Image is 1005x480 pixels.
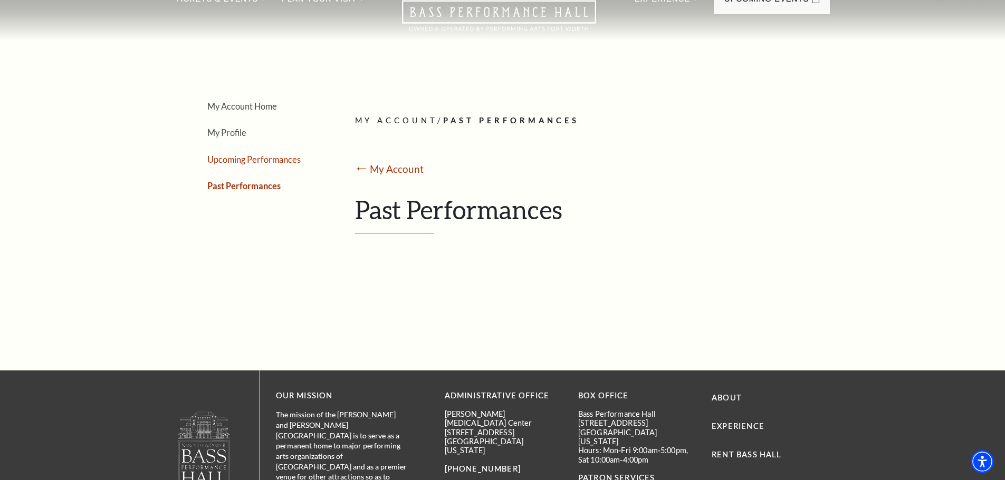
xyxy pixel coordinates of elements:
[445,409,562,428] p: [PERSON_NAME][MEDICAL_DATA] Center
[355,114,822,128] p: /
[712,393,742,402] a: About
[578,389,696,403] p: BOX OFFICE
[370,163,424,175] a: My Account
[445,437,562,455] p: [GEOGRAPHIC_DATA][US_STATE]
[355,162,369,177] mark: ⭠
[276,389,408,403] p: OUR MISSION
[445,428,562,437] p: [STREET_ADDRESS]
[445,389,562,403] p: Administrative Office
[971,450,994,473] div: Accessibility Menu
[712,422,764,430] a: Experience
[355,194,562,224] span: Past Performances
[207,154,301,164] a: Upcoming Performances
[445,463,562,476] p: [PHONE_NUMBER]
[355,116,438,125] span: My Account
[207,101,277,111] a: My Account Home
[443,116,579,125] span: PAST PERFORMANCES
[578,446,696,464] p: Hours: Mon-Fri 9:00am-5:00pm, Sat 10:00am-4:00pm
[207,181,281,191] a: Past Performances
[207,128,246,138] a: My Profile
[578,418,696,427] p: [STREET_ADDRESS]
[712,450,781,459] a: Rent Bass Hall
[578,409,696,418] p: Bass Performance Hall
[578,428,696,446] p: [GEOGRAPHIC_DATA][US_STATE]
